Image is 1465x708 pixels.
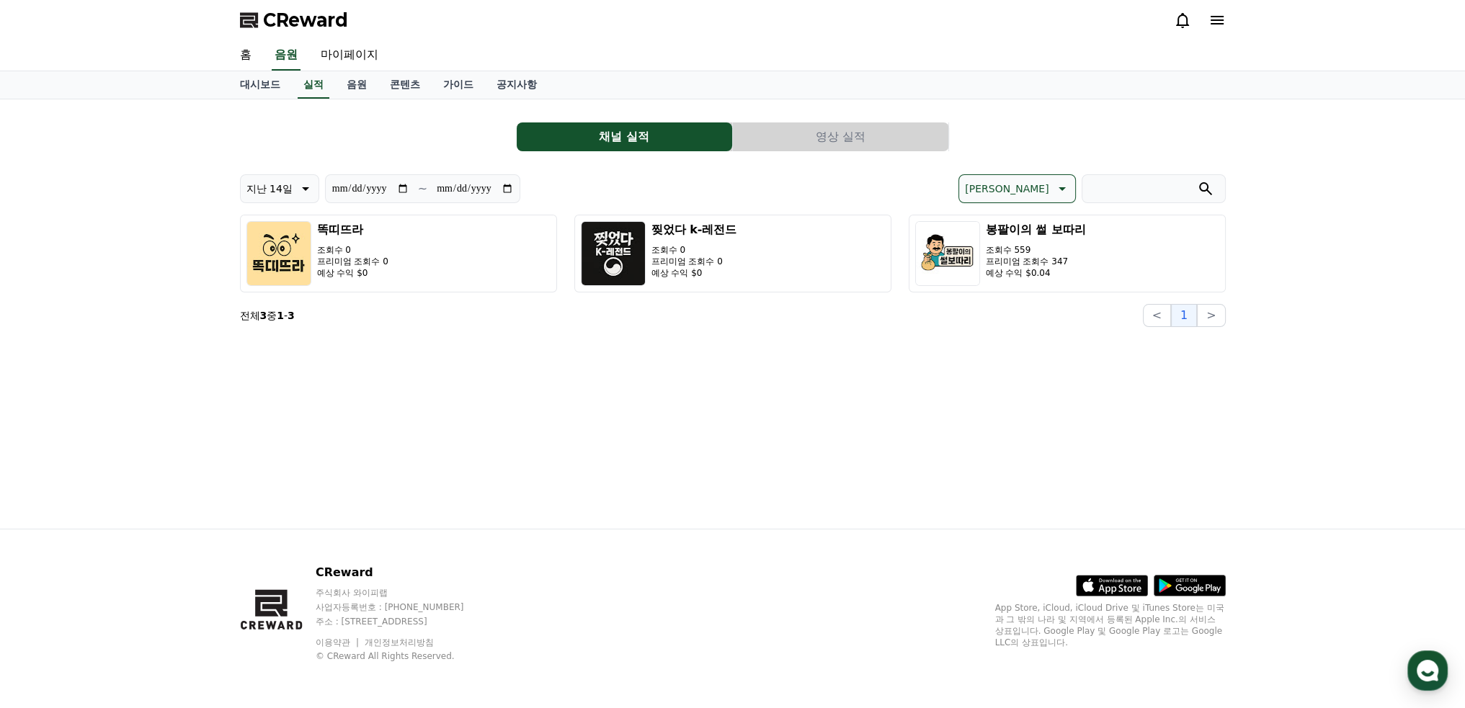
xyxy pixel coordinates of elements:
strong: 3 [260,310,267,321]
p: App Store, iCloud, iCloud Drive 및 iTunes Store는 미국과 그 밖의 나라 및 지역에서 등록된 Apple Inc.의 서비스 상표입니다. Goo... [995,602,1226,648]
strong: 1 [277,310,284,321]
a: 음원 [272,40,300,71]
a: 대화 [95,457,186,493]
strong: 3 [288,310,295,321]
a: 콘텐츠 [378,71,432,99]
button: 채널 실적 [517,122,732,151]
a: CReward [240,9,348,32]
h3: 봉팔이의 썰 보따리 [986,221,1086,238]
h3: 찢었다 k-레전드 [651,221,737,238]
button: 찢었다 k-레전드 조회수 0 프리미엄 조회수 0 예상 수익 $0 [574,215,891,292]
a: 공지사항 [485,71,548,99]
a: 가이드 [432,71,485,99]
button: 영상 실적 [733,122,948,151]
a: 설정 [186,457,277,493]
p: 예상 수익 $0.04 [986,267,1086,279]
p: 전체 중 - [240,308,295,323]
a: Creward59분 전 [크리워드] 채널이 승인되었습니다. 이용 가이드를 반드시 확인 후 이용 부탁드립니다 :) 크리워드 이용 가이드 point_right [URL][DOMA... [17,147,264,200]
p: ~ [418,180,427,197]
a: 이용약관 [316,637,361,647]
button: 지난 14일 [240,174,319,203]
a: 채널톡이용중 [110,284,172,295]
span: 홈 [45,478,54,490]
span: 대화 [132,479,149,490]
a: 실적 [298,71,329,99]
a: 마이페이지 [309,40,390,71]
button: 1 [1171,304,1197,327]
a: 메시지를 입력하세요. [20,209,261,243]
button: < [1143,304,1171,327]
a: 영상 실적 [733,122,949,151]
p: 프리미엄 조회수 0 [317,256,388,267]
p: 지난 14일 [246,179,293,199]
span: 운영시간 보기 [189,116,248,129]
a: 채널 실적 [517,122,733,151]
button: > [1197,304,1225,327]
a: 개인정보처리방침 [365,637,434,647]
span: 설정 [223,478,240,490]
p: 주식회사 와이피랩 [316,587,491,599]
p: 사업자등록번호 : [PHONE_NUMBER] [316,601,491,613]
h3: 똑띠뜨라 [317,221,388,238]
button: [PERSON_NAME] [958,174,1075,203]
p: 프리미엄 조회수 0 [651,256,737,267]
p: © CReward All Rights Reserved. [316,650,491,662]
p: 예상 수익 $0 [317,267,388,279]
span: CReward [263,9,348,32]
p: 예상 수익 $0 [651,267,737,279]
button: 똑띠뜨라 조회수 0 프리미엄 조회수 0 예상 수익 $0 [240,215,557,292]
p: CReward [316,564,491,581]
img: 봉팔이의 썰 보따리 [915,221,980,286]
img: 똑띠뜨라 [246,221,311,286]
p: [PERSON_NAME] [965,179,1048,199]
p: 주소 : [STREET_ADDRESS] [316,616,491,627]
button: 봉팔이의 썰 보따리 조회수 559 프리미엄 조회수 347 예상 수익 $0.04 [909,215,1226,292]
p: 조회수 559 [986,244,1086,256]
span: 이용중 [124,284,172,294]
img: 찢었다 k-레전드 [581,221,646,286]
p: 조회수 0 [317,244,388,256]
div: 59분 전 [113,153,144,165]
div: [크리워드] 채널이 승인되었습니다. 이용 가이드를 반드시 확인 후 이용 부탁드립니다 :) 크리워드 이용 가이드 [URL][DOMAIN_NAME] 자주 묻는 질문 [URL][D... [59,166,254,194]
h1: CReward [17,108,102,131]
p: 조회수 0 [651,244,737,256]
span: 메시지를 입력하세요. [30,219,133,233]
span: 몇 분 내 답변 받으실 수 있어요 [89,249,210,261]
a: 대시보드 [228,71,292,99]
a: 음원 [335,71,378,99]
a: 홈 [228,40,263,71]
p: 프리미엄 조회수 347 [986,256,1086,267]
a: 홈 [4,457,95,493]
div: Creward [59,153,106,166]
button: 운영시간 보기 [183,114,264,131]
b: 채널톡 [124,284,148,294]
